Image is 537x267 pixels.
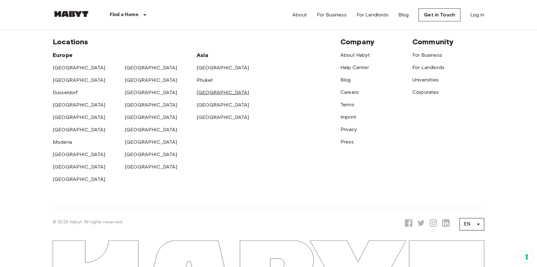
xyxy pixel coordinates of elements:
a: Blog [340,77,351,83]
a: [GEOGRAPHIC_DATA] [53,65,105,71]
a: [GEOGRAPHIC_DATA] [53,151,105,157]
a: [GEOGRAPHIC_DATA] [125,151,177,157]
a: [GEOGRAPHIC_DATA] [125,114,177,120]
a: [GEOGRAPHIC_DATA] [53,114,105,120]
a: Phuket [197,77,213,83]
a: [GEOGRAPHIC_DATA] [197,102,249,108]
a: [GEOGRAPHIC_DATA] [125,77,177,83]
a: [GEOGRAPHIC_DATA] [197,65,249,71]
a: For Landlords [412,64,444,70]
a: Privacy [340,126,357,132]
a: Modena [53,139,72,145]
a: Help Center [340,64,369,70]
a: [GEOGRAPHIC_DATA] [53,102,105,108]
a: Terms [340,102,354,107]
a: Get in Touch [419,8,460,21]
a: Blog [398,11,409,19]
a: For Business [412,52,442,58]
span: Locations [53,37,88,46]
a: [GEOGRAPHIC_DATA] [125,65,177,71]
span: Company [340,37,375,46]
a: Imprint [340,114,356,120]
a: [GEOGRAPHIC_DATA] [53,77,105,83]
div: EN [459,216,484,233]
span: Europe [53,52,73,59]
a: Dusseldorf [53,90,78,95]
p: Find a Home [110,11,139,19]
a: For Landlords [357,11,388,19]
img: Habyt [53,11,90,17]
a: About Habyt [340,52,370,58]
a: [GEOGRAPHIC_DATA] [125,139,177,145]
a: For Business [317,11,347,19]
a: About [292,11,307,19]
a: [GEOGRAPHIC_DATA] [53,176,105,182]
a: [GEOGRAPHIC_DATA] [125,102,177,108]
span: Community [412,37,454,46]
a: [GEOGRAPHIC_DATA] [53,164,105,170]
a: [GEOGRAPHIC_DATA] [125,127,177,133]
a: Press [340,139,354,145]
a: [GEOGRAPHIC_DATA] [53,127,105,133]
a: [GEOGRAPHIC_DATA] [125,90,177,95]
a: Corporates [412,89,439,95]
span: Asia [197,52,209,59]
a: [GEOGRAPHIC_DATA] [197,114,249,120]
a: Careers [340,89,359,95]
a: [GEOGRAPHIC_DATA] [125,164,177,170]
span: © 2025 Habyt. All rights reserved. [53,219,123,225]
a: Universities [412,77,439,83]
a: [GEOGRAPHIC_DATA] [197,90,249,95]
button: Your consent preferences for tracking technologies [521,252,532,262]
a: Log in [470,11,484,19]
